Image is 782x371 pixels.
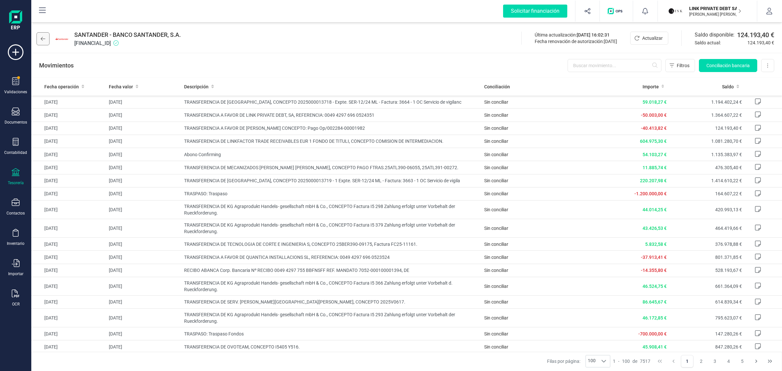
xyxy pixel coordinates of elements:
span: TRANSFERENCIA DE LINKFACTOR TRADE RECEIVABLES EUR 1 FONDO DE TITULI, CONCEPTO COMISION DE INTERME... [184,138,479,144]
button: Last Page [764,355,776,367]
img: Logo Finanedi [9,10,22,31]
button: Previous Page [667,355,680,367]
button: Actualizar [630,32,668,45]
td: [DATE] [31,238,106,251]
span: TRANSFERENCIA DE KG Agraprodukt Handels- gesellschaft mbH & Co., CONCEPTO Factura I5 379 Zahlung ... [184,222,479,235]
span: 5.832,58 € [645,242,667,247]
span: Sin conciliar [484,178,508,183]
button: First Page [654,355,666,367]
span: Sin conciliar [484,299,508,304]
td: 1.081.280,70 € [669,135,744,148]
span: TRANSFERENCIA DE OVOTEAM, CONCEPTO I5405 Y516. [184,344,479,350]
span: Sin conciliar [484,226,508,231]
button: Page 5 [736,355,748,367]
span: -37.913,41 € [641,255,667,260]
button: Page 4 [722,355,735,367]
span: 44.014,25 € [643,207,667,212]
td: 164.607,22 € [669,187,744,200]
td: [DATE] [31,187,106,200]
button: Page 3 [709,355,721,367]
td: 147.280,26 € [669,327,744,340]
span: Sin conciliar [484,126,508,131]
button: Page 2 [695,355,707,367]
span: Sin conciliar [484,268,508,273]
td: [DATE] [31,309,106,327]
span: 604.975,30 € [640,139,667,144]
span: TRANSFERENCIA A FAVOR DE LINK PRIVATE DEBT, SA, REFERENCIA: 0049 4297 696 0524351 [184,112,479,118]
span: [DATE] [604,39,617,44]
span: Sin conciliar [484,207,508,212]
td: [DATE] [106,187,181,200]
td: 464.419,66 € [669,219,744,238]
td: [DATE] [106,340,181,353]
div: Contactos [7,211,25,216]
span: Conciliación [484,83,510,90]
span: TRASPASO: Traspaso Fondos [184,331,479,337]
td: [DATE] [31,148,106,161]
td: [DATE] [106,109,181,122]
td: [DATE] [106,219,181,238]
span: Actualizar [642,35,663,41]
span: 86.645,67 € [643,299,667,304]
span: 46.524,75 € [643,284,667,289]
td: [DATE] [31,161,106,174]
td: 528.193,67 € [669,264,744,277]
td: [DATE] [31,96,106,109]
span: 124.193,40 € [747,39,774,46]
span: 100 [586,355,598,367]
input: Buscar movimiento... [568,59,661,72]
span: TRANSFERENCIA DE KG Agraprodukt Handels- gesellschaft mbH & Co., CONCEPTO Factura I5 293 Zahlung ... [184,311,479,324]
span: Sin conciliar [484,139,508,144]
td: [DATE] [31,264,106,277]
button: Page 1 [681,355,693,367]
td: [DATE] [31,295,106,308]
span: SANTANDER - BANCO SANTANDER, S.A. [74,30,181,39]
td: 1.194.402,24 € [669,96,744,109]
div: Tesorería [8,180,24,185]
td: 1.414.610,22 € [669,174,744,187]
span: 220.207,98 € [640,178,667,183]
span: de [632,358,637,364]
span: Saldo actual: [695,39,745,46]
span: Importe [643,83,659,90]
td: [DATE] [106,309,181,327]
div: Fecha renovación de autorización: [535,38,617,45]
td: [DATE] [106,200,181,219]
span: TRANSFERENCIA DE KG Agraprodukt Handels- gesellschaft mbH & Co., CONCEPTO Factura I5 366 Zahlung ... [184,280,479,293]
span: Abono Confirming [184,151,479,158]
td: [DATE] [31,109,106,122]
span: [FINANCIAL_ID] [74,39,181,47]
td: [DATE] [31,251,106,264]
div: Importar [8,271,23,276]
span: 54.103,27 € [643,152,667,157]
td: [DATE] [106,174,181,187]
button: Next Page [750,355,762,367]
span: Sin conciliar [484,165,508,170]
button: LILINK PRIVATE DEBT SA[PERSON_NAME] [PERSON_NAME] [666,1,749,22]
td: [DATE] [106,295,181,308]
span: Sin conciliar [484,331,508,336]
span: Sin conciliar [484,152,508,157]
div: Solicitar financiación [503,5,567,18]
td: [DATE] [31,340,106,353]
span: TRANSFERENCIA DE [GEOGRAPHIC_DATA], CONCEPTO 2025000013719 - 1 Expte. SER-12/24 ML - Factura: 366... [184,177,479,184]
td: 847.280,26 € [669,340,744,353]
td: 1.135.383,97 € [669,148,744,161]
td: [DATE] [31,200,106,219]
span: 100 [622,358,630,364]
td: 376.978,88 € [669,238,744,251]
td: [DATE] [106,135,181,148]
span: TRANSFERENCIA DE KG Agraprodukt Handels- gesellschaft mbH & Co., CONCEPTO Factura I5 298 Zahlung ... [184,203,479,216]
p: LINK PRIVATE DEBT SA [689,5,741,12]
span: Filtros [677,62,689,69]
div: Última actualización: [535,32,617,38]
span: 11.885,74 € [643,165,667,170]
td: [DATE] [31,174,106,187]
td: [DATE] [106,264,181,277]
span: [DATE] 16:02:31 [577,32,610,37]
div: Validaciones [4,89,27,95]
div: Documentos [5,120,27,125]
span: -700.000,00 € [638,331,667,336]
span: -14.355,80 € [641,268,667,273]
td: 661.364,09 € [669,277,744,295]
